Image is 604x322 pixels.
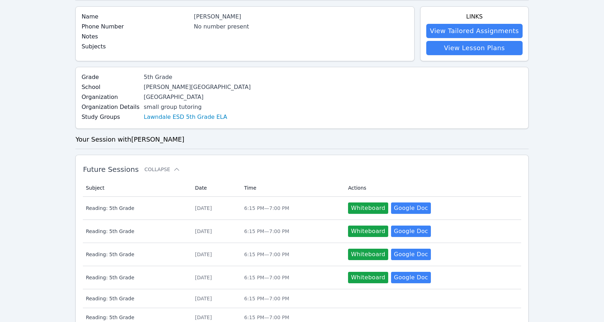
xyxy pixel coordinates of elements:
span: 6:15 PM — 7:00 PM [244,315,289,320]
span: Reading: 5th Grade [86,295,186,302]
div: [PERSON_NAME][GEOGRAPHIC_DATA] [144,83,258,91]
div: small group tutoring [144,103,258,111]
div: No number present [194,22,408,31]
span: Reading: 5th Grade [86,274,186,281]
tr: Reading: 5th Grade[DATE]6:15 PM—7:00 PMWhiteboardGoogle Doc [83,243,521,266]
a: Google Doc [391,202,431,214]
label: Study Groups [81,113,139,121]
div: [DATE] [195,251,236,258]
h3: Your Session with [PERSON_NAME] [75,134,528,144]
label: Organization Details [81,103,139,111]
span: 6:15 PM — 7:00 PM [244,205,289,211]
a: View Lesson Plans [426,41,522,55]
button: Whiteboard [348,226,388,237]
span: Reading: 5th Grade [86,205,186,212]
span: Reading: 5th Grade [86,314,186,321]
th: Time [240,179,344,197]
tr: Reading: 5th Grade[DATE]6:15 PM—7:00 PM [83,289,521,308]
button: Whiteboard [348,272,388,283]
div: [PERSON_NAME] [194,12,408,21]
button: Whiteboard [348,202,388,214]
span: Future Sessions [83,165,139,174]
span: 6:15 PM — 7:00 PM [244,228,289,234]
div: [DATE] [195,274,236,281]
h4: Links [426,12,522,21]
div: [DATE] [195,205,236,212]
th: Subject [83,179,191,197]
div: 5th Grade [144,73,258,81]
tr: Reading: 5th Grade[DATE]6:15 PM—7:00 PMWhiteboardGoogle Doc [83,220,521,243]
label: Subjects [81,42,189,51]
tr: Reading: 5th Grade[DATE]6:15 PM—7:00 PMWhiteboardGoogle Doc [83,266,521,289]
div: [DATE] [195,228,236,235]
div: [DATE] [195,295,236,302]
span: 6:15 PM — 7:00 PM [244,252,289,257]
div: [DATE] [195,314,236,321]
a: Lawndale ESD 5th Grade ELA [144,113,227,121]
label: School [81,83,139,91]
label: Name [81,12,189,21]
button: Whiteboard [348,249,388,260]
span: 6:15 PM — 7:00 PM [244,296,289,301]
label: Organization [81,93,139,101]
a: Google Doc [391,226,431,237]
label: Notes [81,32,189,41]
label: Grade [81,73,139,81]
span: 6:15 PM — 7:00 PM [244,275,289,280]
a: View Tailored Assignments [426,24,522,38]
span: Reading: 5th Grade [86,228,186,235]
th: Actions [344,179,521,197]
span: Reading: 5th Grade [86,251,186,258]
tr: Reading: 5th Grade[DATE]6:15 PM—7:00 PMWhiteboardGoogle Doc [83,197,521,220]
a: Google Doc [391,272,431,283]
div: [GEOGRAPHIC_DATA] [144,93,258,101]
a: Google Doc [391,249,431,260]
button: Collapse [144,166,180,173]
th: Date [191,179,240,197]
label: Phone Number [81,22,189,31]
